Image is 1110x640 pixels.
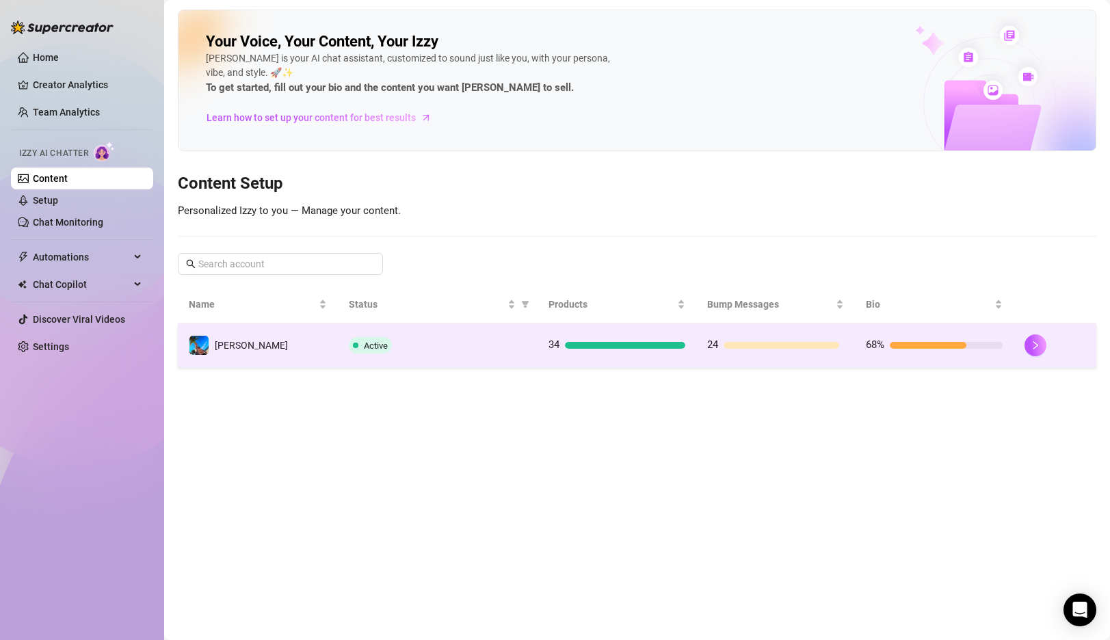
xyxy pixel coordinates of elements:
span: Products [549,297,674,312]
img: AI Chatter [94,142,115,161]
span: Automations [33,246,130,268]
span: Active [364,341,388,351]
span: arrow-right [419,111,433,124]
a: Team Analytics [33,107,100,118]
img: logo-BBDzfeDw.svg [11,21,114,34]
span: search [186,259,196,269]
img: Chat Copilot [18,280,27,289]
a: Learn how to set up your content for best results [206,107,442,129]
span: thunderbolt [18,252,29,263]
img: ai-chatter-content-library-cLFOSyPT.png [884,11,1096,150]
input: Search account [198,256,364,271]
span: Bio [866,297,992,312]
strong: To get started, fill out your bio and the content you want [PERSON_NAME] to sell. [206,81,574,94]
a: Chat Monitoring [33,217,103,228]
span: Personalized Izzy to you — Manage your content. [178,204,401,217]
span: 68% [866,338,884,351]
img: Ryan [189,336,209,355]
span: Status [349,297,505,312]
a: Discover Viral Videos [33,314,125,325]
span: filter [521,300,529,308]
span: right [1031,341,1040,350]
span: [PERSON_NAME] [215,340,288,351]
div: Open Intercom Messenger [1063,594,1096,626]
span: Izzy AI Chatter [19,147,88,160]
span: Name [189,297,316,312]
button: right [1025,334,1046,356]
span: 34 [549,338,559,351]
a: Home [33,52,59,63]
span: filter [518,294,532,315]
a: Settings [33,341,69,352]
th: Products [538,286,696,323]
span: Chat Copilot [33,274,130,295]
span: 24 [707,338,718,351]
span: Bump Messages [707,297,833,312]
h2: Your Voice, Your Content, Your Izzy [206,32,438,51]
th: Bump Messages [696,286,855,323]
th: Bio [855,286,1014,323]
a: Creator Analytics [33,74,142,96]
a: Setup [33,195,58,206]
a: Content [33,173,68,184]
div: [PERSON_NAME] is your AI chat assistant, customized to sound just like you, with your persona, vi... [206,51,616,96]
span: Learn how to set up your content for best results [207,110,416,125]
h3: Content Setup [178,173,1096,195]
th: Name [178,286,338,323]
th: Status [338,286,538,323]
